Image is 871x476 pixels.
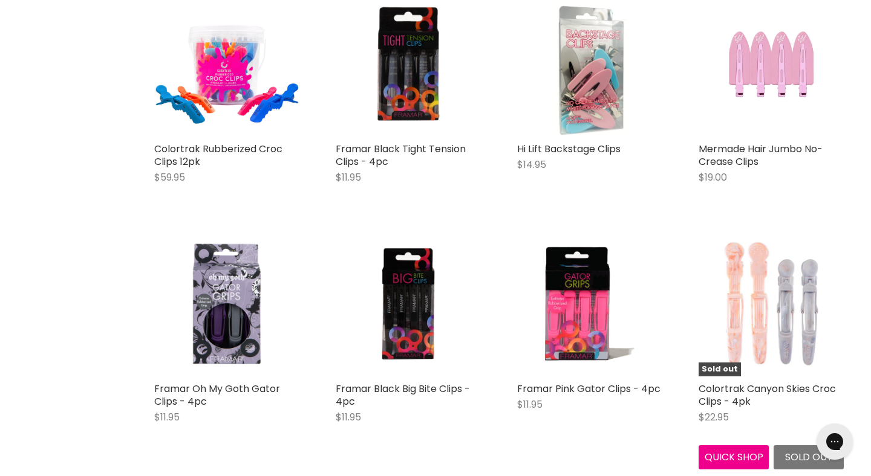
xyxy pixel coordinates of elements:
[154,170,185,184] span: $59.95
[154,142,282,169] a: Colortrak Rubberized Croc Clips 12pk
[699,170,727,184] span: $19.00
[336,231,481,376] img: Framar Black Big Bite Clips - 4pc
[336,142,466,169] a: Framar Black Tight Tension Clips - 4pc
[699,231,844,376] img: Colortrak Canyon Skies Croc Clips - 4pk
[774,445,844,469] button: Sold out
[785,450,833,464] span: Sold out
[517,382,661,396] a: Framar Pink Gator Clips - 4pc
[699,445,769,469] button: Quick shop
[154,231,299,376] img: Framar Oh My Goth Gator Clips - 4pc
[154,382,280,408] a: Framar Oh My Goth Gator Clips - 4pc
[154,410,180,424] span: $11.95
[699,410,729,424] span: $22.95
[336,410,361,424] span: $11.95
[811,419,859,464] iframe: Gorgias live chat messenger
[699,231,844,376] a: Colortrak Canyon Skies Croc Clips - 4pkSold out
[699,362,741,376] span: Sold out
[517,231,662,376] img: Framar Pink Gator Clips - 4pc
[517,158,546,172] span: $14.95
[517,397,543,411] span: $11.95
[699,142,823,169] a: Mermade Hair Jumbo No-Crease Clips
[517,142,621,156] a: Hi Lift Backstage Clips
[336,382,470,408] a: Framar Black Big Bite Clips - 4pc
[336,170,361,184] span: $11.95
[699,382,836,408] a: Colortrak Canyon Skies Croc Clips - 4pk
